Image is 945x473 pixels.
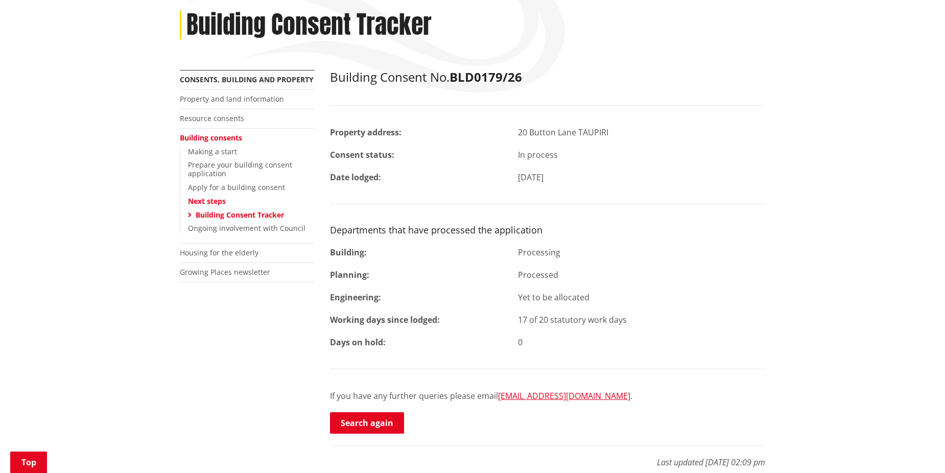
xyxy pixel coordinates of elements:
[188,160,292,178] a: Prepare your building consent application
[10,452,47,473] a: Top
[510,149,773,161] div: In process
[330,149,394,160] strong: Consent status:
[188,223,305,233] a: Ongoing involvement with Council
[330,337,386,348] strong: Days on hold:
[330,269,369,280] strong: Planning:
[180,133,242,143] a: Building consents
[180,75,314,84] a: Consents, building and property
[330,127,401,138] strong: Property address:
[510,336,773,348] div: 0
[188,182,285,192] a: Apply for a building consent
[186,10,432,40] h1: Building Consent Tracker
[188,147,237,156] a: Making a start
[196,210,284,220] a: Building Consent Tracker
[180,113,244,123] a: Resource consents
[330,390,765,402] p: If you have any further queries please email .
[330,314,440,325] strong: Working days since lodged:
[510,291,773,303] div: Yet to be allocated
[330,172,381,183] strong: Date lodged:
[510,126,773,138] div: 20 Button Lane TAUPIRI
[510,269,773,281] div: Processed
[450,68,522,85] strong: BLD0179/26
[330,70,765,85] h2: Building Consent No.
[188,196,226,206] a: Next steps
[180,94,284,104] a: Property and land information
[330,247,367,258] strong: Building:
[330,445,765,468] p: Last updated [DATE] 02:09 pm
[898,430,935,467] iframe: Messenger Launcher
[180,267,270,277] a: Growing Places newsletter
[330,412,404,434] a: Search again
[510,246,773,258] div: Processing
[510,314,773,326] div: 17 of 20 statutory work days
[510,171,773,183] div: [DATE]
[498,390,630,401] a: [EMAIL_ADDRESS][DOMAIN_NAME]
[330,292,381,303] strong: Engineering:
[180,248,258,257] a: Housing for the elderly
[330,225,765,236] h3: Departments that have processed the application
